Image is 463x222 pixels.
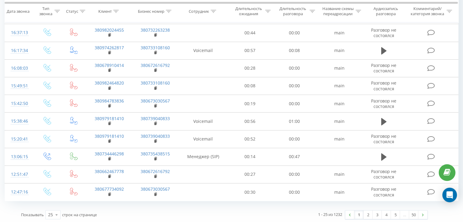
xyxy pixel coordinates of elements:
[11,115,27,127] div: 15:38:46
[141,151,170,157] a: 380735438515
[141,98,170,104] a: 380673030567
[228,183,272,201] td: 00:30
[278,6,308,17] div: Длительность разговора
[228,77,272,95] td: 00:08
[316,42,362,59] td: main
[442,188,457,202] div: Open Intercom Messenger
[141,186,170,192] a: 380673030567
[11,133,27,145] div: 15:20:41
[95,62,124,68] a: 380678910414
[368,6,404,17] div: Аудиозапись разговора
[48,212,53,218] div: 25
[141,133,170,139] a: 380739040833
[7,9,30,14] div: Дата звонка
[98,9,112,14] div: Клиент
[95,133,124,139] a: 380979181410
[371,186,396,197] span: Разговор не состоялся
[141,45,170,50] a: 380733108160
[272,148,316,165] td: 00:47
[228,59,272,77] td: 00:28
[316,165,362,183] td: main
[272,42,316,59] td: 00:08
[11,45,27,57] div: 16:17:34
[228,42,272,59] td: 00:57
[233,6,264,17] div: Длительность ожидания
[409,210,418,219] a: 50
[373,210,382,219] a: 3
[141,116,170,121] a: 380739040833
[189,9,209,14] div: Сотрудник
[363,210,373,219] a: 2
[371,80,396,91] span: Разговор не состоялся
[391,210,400,219] a: 5
[228,130,272,148] td: 00:52
[228,148,272,165] td: 00:14
[316,59,362,77] td: main
[272,77,316,95] td: 00:00
[272,165,316,183] td: 00:00
[316,77,362,95] td: main
[141,80,170,86] a: 380733108160
[95,186,124,192] a: 380677734092
[371,62,396,74] span: Разговор не состоялся
[95,116,124,121] a: 380979181410
[371,98,396,109] span: Разговор не состоялся
[272,59,316,77] td: 00:00
[11,151,27,163] div: 13:06:15
[316,183,362,201] td: main
[371,27,396,38] span: Разговор не состоялся
[11,98,27,109] div: 15:42:50
[318,211,342,217] div: 1 - 25 из 1232
[316,95,362,113] td: main
[11,168,27,180] div: 12:51:47
[228,95,272,113] td: 00:19
[228,113,272,130] td: 00:56
[11,27,27,39] div: 16:37:13
[178,42,228,59] td: Voicemail
[178,113,228,130] td: Voicemail
[21,212,44,217] span: Показывать
[316,130,362,148] td: main
[141,168,170,174] a: 380672616792
[62,212,97,217] span: строк на странице
[95,151,124,157] a: 380734446298
[400,210,409,219] div: …
[316,113,362,130] td: main
[228,24,272,42] td: 00:44
[95,27,124,33] a: 380982024455
[66,9,78,14] div: Статус
[138,9,164,14] div: Бизнес номер
[272,95,316,113] td: 00:00
[322,6,354,17] div: Название схемы переадресации
[354,210,363,219] a: 1
[178,130,228,148] td: Voicemail
[316,24,362,42] td: main
[409,6,445,17] div: Комментарий/категория звонка
[38,6,53,17] div: Тип звонка
[95,45,124,50] a: 380974262817
[228,165,272,183] td: 00:27
[141,27,170,33] a: 380732263238
[272,183,316,201] td: 00:00
[272,113,316,130] td: 01:00
[95,168,124,174] a: 380662467778
[11,186,27,198] div: 12:47:16
[95,80,124,86] a: 380982464820
[95,98,124,104] a: 380984783836
[178,148,228,165] td: Менеджер (SIP)
[141,62,170,68] a: 380672616792
[11,62,27,74] div: 16:08:03
[382,210,391,219] a: 4
[371,168,396,180] span: Разговор не состоялся
[371,133,396,144] span: Разговор не состоялся
[11,80,27,92] div: 15:49:51
[272,130,316,148] td: 00:00
[272,24,316,42] td: 00:00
